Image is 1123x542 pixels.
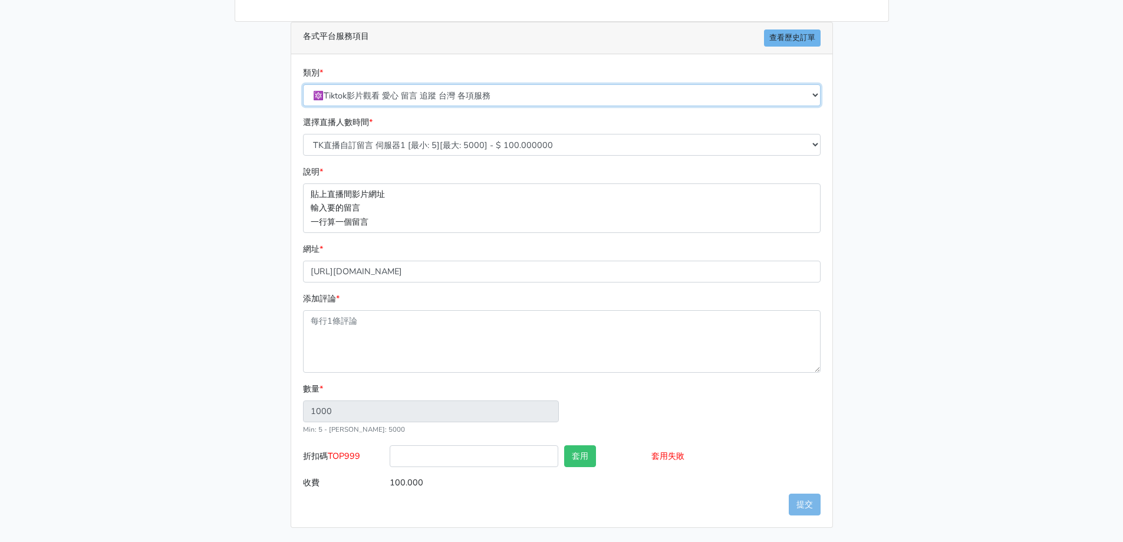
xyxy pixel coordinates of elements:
input: 這邊填入網址 [303,261,821,283]
small: Min: 5 - [PERSON_NAME]: 5000 [303,425,405,434]
div: 各式平台服務項目 [291,22,832,54]
span: TOP999 [328,450,360,462]
label: 折扣碼 [300,445,387,472]
label: 類別 [303,66,323,80]
label: 收費 [300,472,387,494]
label: 數量 [303,382,323,396]
button: 套用 [564,445,596,467]
label: 選擇直播人數時間 [303,116,373,129]
label: 網址 [303,242,323,256]
a: 查看歷史訂單 [764,29,821,47]
button: 提交 [789,494,821,515]
label: 添加評論 [303,292,340,306]
label: 說明 [303,165,323,179]
p: 貼上直播間影片網址 輸入要的留言 一行算一個留言 [303,183,821,232]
